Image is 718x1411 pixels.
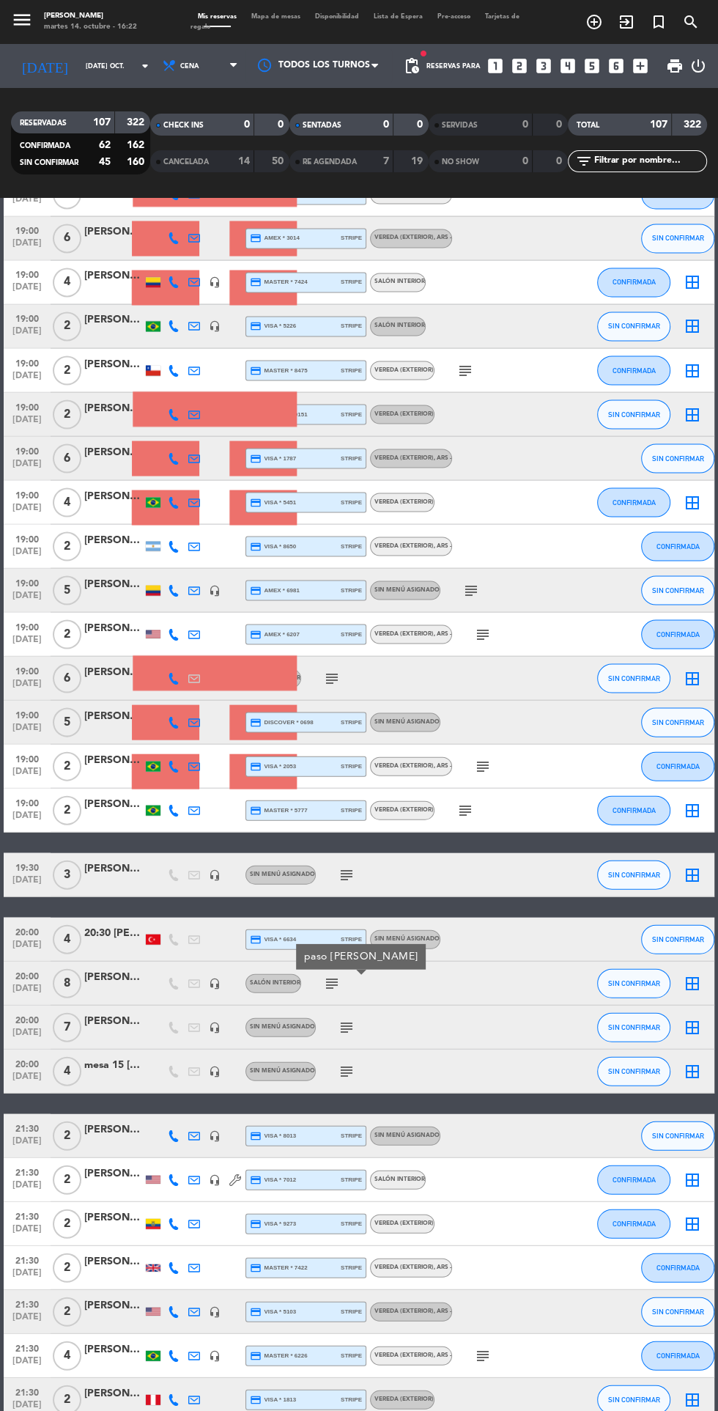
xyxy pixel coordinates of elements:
span: 19:00 [9,661,45,678]
strong: 322 [684,119,704,130]
span: 20:00 [9,1010,45,1027]
button: CONFIRMADA [641,619,714,649]
span: master * 7424 [250,276,308,288]
div: [PERSON_NAME] [84,531,143,548]
span: 19:30 [9,858,45,874]
div: [PERSON_NAME] [84,795,143,812]
i: subject [474,757,492,775]
button: SIN CONFIRMAR [597,399,670,429]
i: subject [456,361,474,379]
span: NO SHOW [442,158,479,166]
span: CHECK INS [163,122,204,129]
span: CANCELADA [163,158,209,166]
span: 19:00 [9,265,45,282]
i: credit_card [250,760,262,772]
i: subject [338,1062,355,1080]
button: SIN CONFIRMAR [597,968,670,998]
div: LOG OUT [689,44,707,88]
span: 20:00 [9,966,45,983]
i: headset_mic [209,1130,221,1141]
span: Sin menú asignado [250,1023,315,1029]
span: , ARS - [434,542,451,548]
span: [DATE] [9,939,45,956]
button: SIN CONFIRMAR [641,443,714,473]
img: Cross Selling [131,655,297,789]
i: subject [456,801,474,819]
button: SIN CONFIRMAR [597,312,670,341]
span: Salón interior [374,279,425,284]
i: border_all [684,1062,701,1080]
span: visa * 2053 [250,760,296,772]
span: visa * 6634 [250,933,296,945]
span: 8 [53,968,81,998]
strong: 0 [278,119,286,130]
i: headset_mic [209,1021,221,1033]
i: border_all [684,405,701,423]
button: SIN CONFIRMAR [641,707,714,737]
span: RESERVADAS [20,119,67,127]
span: Vereda (EXTERIOR) [374,762,451,768]
span: SIN CONFIRMAR [608,674,660,682]
button: SIN CONFIRMAR [641,224,714,253]
span: Cena [180,62,199,70]
span: , ARS - [434,762,451,768]
strong: 14 [238,156,250,166]
span: CONFIRMADA [656,1351,700,1359]
i: arrow_drop_down [136,57,154,75]
span: , ARS - [434,630,451,636]
span: 2 [53,795,81,825]
span: SIN CONFIRMAR [652,935,704,943]
span: SIN CONFIRMAR [20,159,78,166]
button: SIN CONFIRMAR [641,1297,714,1326]
i: credit_card [250,452,262,464]
button: CONFIRMADA [597,355,670,385]
i: credit_card [250,804,262,816]
strong: 107 [93,117,111,128]
i: credit_card [250,232,262,244]
span: 5 [53,575,81,605]
span: [DATE] [9,678,45,695]
span: stripe [341,409,362,419]
button: CONFIRMADA [597,1209,670,1238]
span: 19:00 [9,309,45,326]
i: credit_card [250,1130,262,1141]
strong: 50 [272,156,286,166]
i: headset_mic [209,276,221,288]
i: looks_6 [607,56,626,75]
i: subject [474,625,492,643]
span: master * 9151 [250,408,308,420]
button: CONFIRMADA [641,751,714,781]
button: SIN CONFIRMAR [641,1121,714,1150]
span: 19:00 [9,749,45,766]
i: credit_card [250,933,262,945]
span: CONFIRMADA [612,498,656,506]
i: looks_two [510,56,529,75]
i: subject [323,669,341,687]
div: mesa 15 [PERSON_NAME] [84,1056,143,1073]
span: [DATE] [9,414,45,431]
button: SIN CONFIRMAR [597,1056,670,1086]
span: 2 [53,355,81,385]
button: CONFIRMADA [641,1341,714,1370]
i: subject [462,581,480,599]
span: stripe [341,629,362,638]
span: 4 [53,487,81,517]
span: SIN CONFIRMAR [608,410,660,418]
span: stripe [341,453,362,463]
span: 2 [53,1165,81,1194]
div: martes 14. octubre - 16:22 [44,22,137,33]
span: Disponibilidad [308,13,366,20]
div: [PERSON_NAME] [84,575,143,592]
span: Mis reservas [190,13,244,20]
img: Cross Selling [131,391,297,526]
span: Vereda (EXTERIOR) [374,235,451,240]
span: stripe [341,233,362,243]
strong: 322 [127,117,147,128]
span: [DATE] [9,502,45,519]
span: [DATE] [9,810,45,827]
span: 19:00 [9,573,45,590]
span: Sin menú asignado [374,1132,440,1138]
span: Vereda (EXTERIOR) [374,806,434,812]
span: amex * 6981 [250,584,300,596]
i: power_settings_new [689,57,707,75]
